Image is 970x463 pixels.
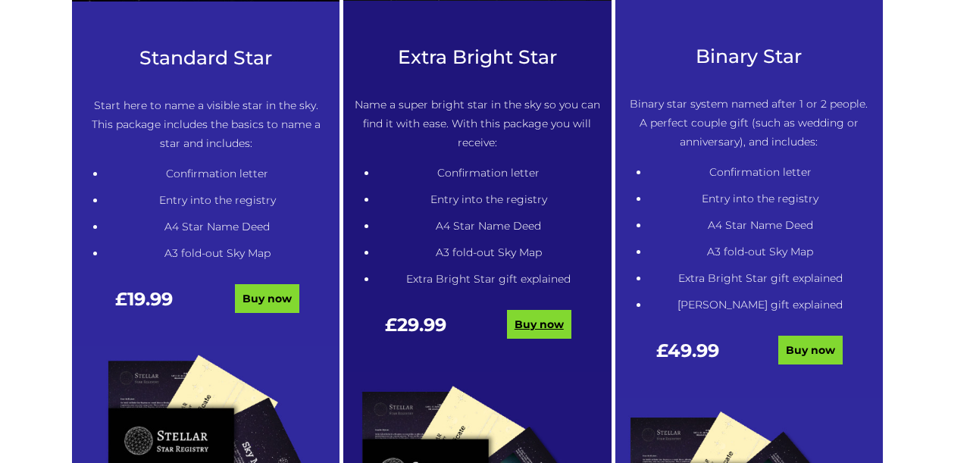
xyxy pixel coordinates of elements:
h3: Extra Bright Star [354,46,600,68]
div: £ [83,289,206,324]
div: £ [626,341,749,375]
div: £ [354,315,477,349]
li: Confirmation letter [105,164,329,183]
p: Binary star system named after 1 or 2 people. A perfect couple gift (such as wedding or anniversa... [626,95,872,152]
span: 29.99 [397,314,446,336]
li: A4 Star Name Deed [377,217,600,236]
li: A4 Star Name Deed [649,216,872,235]
span: 49.99 [668,339,719,361]
li: [PERSON_NAME] gift explained [649,296,872,314]
a: Buy now [235,284,299,313]
h3: Binary Star [626,45,872,67]
p: Start here to name a visible star in the sky. This package includes the basics to name a star and... [83,96,329,153]
li: Entry into the registry [649,189,872,208]
li: Entry into the registry [377,190,600,209]
li: A3 fold-out Sky Map [649,242,872,261]
h3: Standard Star [83,47,329,69]
span: 19.99 [127,288,173,310]
li: A4 Star Name Deed [105,217,329,236]
li: Extra Bright Star gift explained [377,270,600,289]
li: Confirmation letter [649,163,872,182]
li: Entry into the registry [105,191,329,210]
li: A3 fold-out Sky Map [105,244,329,263]
li: A3 fold-out Sky Map [377,243,600,262]
a: Buy now [507,310,571,339]
a: Buy now [778,336,843,364]
li: Extra Bright Star gift explained [649,269,872,288]
li: Confirmation letter [377,164,600,183]
p: Name a super bright star in the sky so you can find it with ease. With this package you will rece... [354,95,600,152]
